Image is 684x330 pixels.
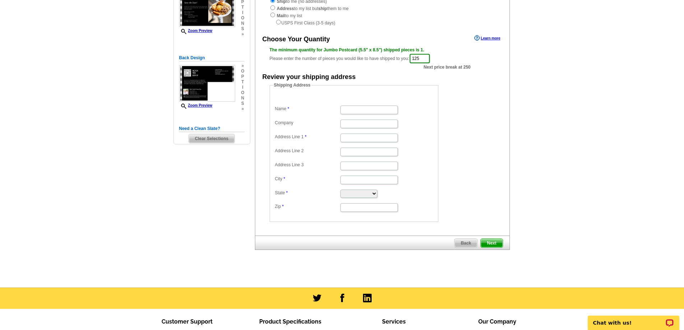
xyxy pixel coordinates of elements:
[318,6,327,11] strong: ship
[382,318,406,325] span: Services
[189,134,234,143] span: Clear Selections
[275,106,340,112] label: Name
[270,19,495,26] div: USPS First Class (3-5 days)
[241,26,244,32] span: s
[241,69,244,74] span: o
[241,85,244,90] span: i
[241,32,244,37] span: »
[179,29,213,33] a: Zoom Preview
[455,239,477,247] span: Back
[277,13,285,18] strong: Mail
[583,307,684,330] iframe: LiveChat chat widget
[275,162,340,168] label: Address Line 3
[241,106,244,112] span: »
[270,47,495,53] div: The minimum quantity for Jumbo Postcard (5.5" x 8.5") shipped pieces is 1.
[241,5,244,10] span: t
[275,203,340,210] label: Zip
[179,55,245,61] h5: Back Design
[241,74,244,79] span: p
[241,90,244,96] span: o
[241,101,244,106] span: s
[275,134,340,140] label: Address Line 1
[179,125,245,132] h5: Need a Clean Slate?
[273,82,311,88] legend: Shipping Address
[270,47,495,64] div: Please enter the number of pieces you would like to have shipped to you:
[241,63,244,69] span: »
[241,21,244,26] span: n
[275,176,340,182] label: City
[162,318,213,325] span: Customer Support
[275,190,340,196] label: State
[241,15,244,21] span: o
[179,103,213,107] a: Zoom Preview
[179,65,235,102] img: small-thumb.jpg
[241,79,244,85] span: t
[474,35,500,41] a: Learn more
[275,148,340,154] label: Address Line 2
[454,238,478,248] a: Back
[277,6,294,11] strong: Address
[241,96,244,101] span: n
[424,64,471,70] span: Next price break at 250
[241,10,244,15] span: i
[478,318,516,325] span: Our Company
[262,34,330,44] div: Choose Your Quantity
[275,120,340,126] label: Company
[259,318,321,325] span: Product Specifications
[262,72,356,82] div: Review your shipping address
[481,239,502,247] span: Next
